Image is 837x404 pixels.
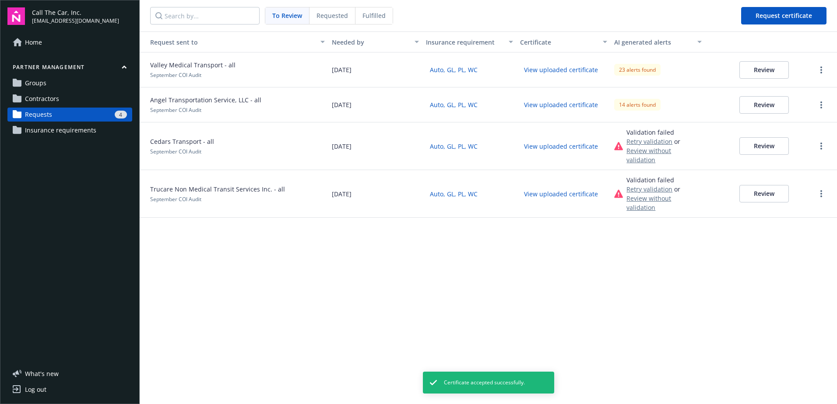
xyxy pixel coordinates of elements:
button: View uploaded certificate [520,63,602,77]
span: Angel Transportation Service, LLC - all [150,95,261,104]
span: Requested [317,11,348,20]
span: [DATE] [332,189,352,199]
div: Certificate [520,38,598,47]
button: AI generated alerts [611,31,705,52]
span: Home [25,35,42,49]
span: September COI Audit [150,106,201,114]
button: Insurance requirement [422,31,517,52]
span: Contractors [25,92,59,106]
span: Trucare Non Medical Transit Services Inc. - all [150,185,285,194]
button: Certificate [517,31,611,52]
button: Retry validation [626,185,672,194]
span: [EMAIL_ADDRESS][DOMAIN_NAME] [32,17,119,25]
div: Insurance requirement [426,38,503,47]
div: 14 alerts found [614,99,661,111]
button: View uploaded certificate [520,98,602,111]
a: Groups [7,76,132,90]
button: Retry validation [626,137,672,146]
button: Auto, GL, PL, WC [426,98,482,111]
span: To Review [272,11,302,20]
button: Partner management [7,63,132,74]
span: September COI Audit [150,148,201,155]
span: [DATE] [332,65,352,74]
span: [DATE] [332,142,352,151]
a: Insurance requirements [7,123,132,137]
span: Request certificate [756,11,812,20]
span: Certificate accepted successfully. [444,379,525,387]
button: Review [739,185,789,202]
span: Requests [25,108,52,122]
a: more [816,65,826,75]
input: Search by... [150,7,260,24]
button: Call The Car, Inc.[EMAIL_ADDRESS][DOMAIN_NAME] [32,7,132,25]
div: 23 alerts found [614,64,661,76]
span: Call The Car, Inc. [32,8,119,17]
button: Needed by [328,31,422,52]
span: Fulfilled [362,11,386,20]
span: What ' s new [25,369,59,378]
a: more [816,141,826,151]
span: Cedars Transport - all [150,137,214,146]
a: more [816,188,826,199]
button: Auto, GL, PL, WC [426,63,482,77]
div: Request sent to [143,38,315,47]
div: Validation failed [626,128,701,137]
span: Valley Medical Transport - all [150,60,236,70]
button: Request certificate [741,7,826,24]
div: Log out [25,383,46,397]
button: View uploaded certificate [520,187,602,201]
button: Auto, GL, PL, WC [426,139,482,153]
div: AI generated alerts [614,38,692,47]
a: more [816,100,826,110]
button: Review [739,96,789,114]
div: Validation failed [626,175,701,185]
span: September COI Audit [150,195,201,203]
div: or [626,185,701,212]
div: 4 [115,111,127,118]
span: September COI Audit [150,71,201,79]
a: Contractors [7,92,132,106]
img: navigator-logo.svg [7,7,25,25]
a: Requests4 [7,108,132,122]
span: Insurance requirements [25,123,96,137]
button: Review without validation [626,194,701,212]
button: Review without validation [626,146,701,164]
div: Needed by [332,38,409,47]
button: Auto, GL, PL, WC [426,187,482,201]
button: Review [739,61,789,79]
a: Home [7,35,132,49]
button: What's new [7,369,73,378]
button: View uploaded certificate [520,139,602,153]
button: Review [739,137,789,155]
span: [DATE] [332,100,352,109]
div: or [626,137,701,164]
span: Groups [25,76,46,90]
